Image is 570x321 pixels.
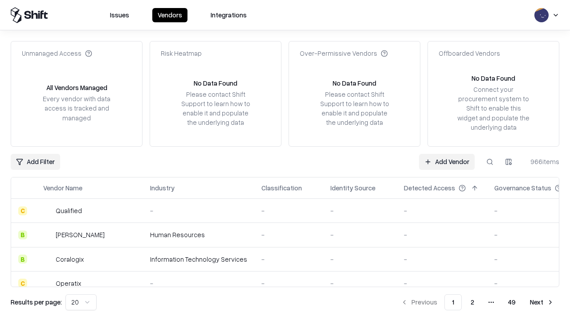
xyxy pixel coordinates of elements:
button: Next [525,294,559,310]
div: Industry [150,183,175,193]
div: - [330,279,390,288]
div: - [261,255,316,264]
div: - [261,279,316,288]
div: Unmanaged Access [22,49,92,58]
div: C [18,206,27,215]
div: - [404,230,480,239]
img: Qualified [43,206,52,215]
div: Over-Permissive Vendors [300,49,388,58]
div: - [404,206,480,215]
div: Coralogix [56,255,84,264]
div: Vendor Name [43,183,82,193]
button: Integrations [205,8,252,22]
div: Information Technology Services [150,255,247,264]
div: 966 items [524,157,559,166]
img: Operatix [43,279,52,288]
img: Deel [43,230,52,239]
div: Classification [261,183,302,193]
div: - [404,255,480,264]
div: Human Resources [150,230,247,239]
div: - [330,230,390,239]
div: - [404,279,480,288]
div: - [330,255,390,264]
button: 2 [464,294,481,310]
div: B [18,255,27,263]
div: No Data Found [472,74,515,83]
div: Governance Status [494,183,551,193]
div: Connect your procurement system to Shift to enable this widget and populate the underlying data [456,85,530,132]
div: - [330,206,390,215]
div: Qualified [56,206,82,215]
div: - [261,206,316,215]
div: C [18,279,27,288]
div: - [150,279,247,288]
div: Please contact Shift Support to learn how to enable it and populate the underlying data [318,90,391,128]
div: Risk Heatmap [161,49,202,58]
button: Add Filter [11,154,60,170]
div: No Data Found [333,78,376,88]
nav: pagination [395,294,559,310]
button: Vendors [152,8,187,22]
img: Coralogix [43,255,52,263]
div: Identity Source [330,183,375,193]
div: All Vendors Managed [46,83,107,92]
div: Every vendor with data access is tracked and managed [40,94,114,122]
div: Operatix [56,279,81,288]
div: Detected Access [404,183,455,193]
div: - [150,206,247,215]
a: Add Vendor [419,154,475,170]
div: B [18,230,27,239]
div: [PERSON_NAME] [56,230,105,239]
div: No Data Found [194,78,237,88]
div: - [261,230,316,239]
button: Issues [105,8,134,22]
button: 1 [444,294,462,310]
button: 49 [501,294,523,310]
div: Offboarded Vendors [439,49,500,58]
p: Results per page: [11,297,62,307]
div: Please contact Shift Support to learn how to enable it and populate the underlying data [179,90,252,128]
